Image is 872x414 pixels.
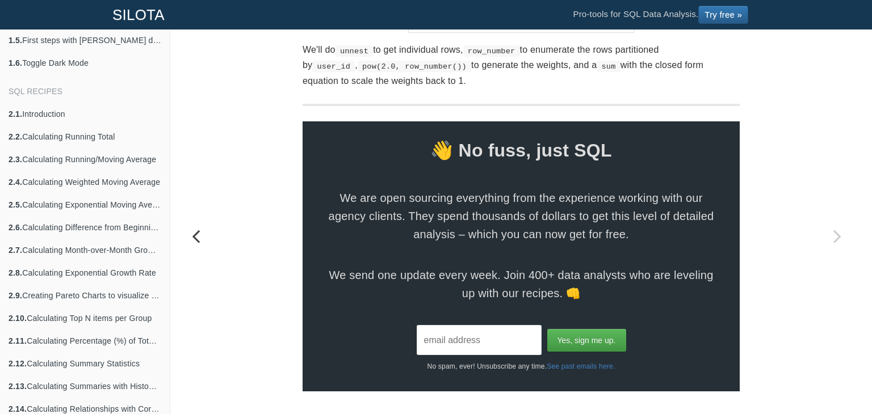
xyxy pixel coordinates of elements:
p: No spam, ever! Unsubscribe any time. [303,355,740,372]
b: 2.11. [9,336,27,345]
b: 2.6. [9,223,22,232]
input: Yes, sign me up. [547,329,626,352]
iframe: Drift Widget Chat Controller [815,357,858,400]
b: 2.3. [9,155,22,164]
code: user_id [312,61,355,72]
code: row_number [463,45,520,57]
a: Next page: Funnel Analysis [812,58,863,414]
a: Try free » [698,6,748,24]
span: We are open sourcing everything from the experience working with our agency clients. They spend t... [325,189,717,243]
span: We send one update every week. Join 400+ data analysts who are leveling up with our recipes. 👊 [325,266,717,302]
b: 2.10. [9,314,27,323]
b: 2.2. [9,132,22,141]
p: We'll do to get individual rows, to enumerate the rows partitioned by , to generate the weights, ... [303,42,740,88]
b: 2.1. [9,109,22,119]
b: 1.6. [9,58,22,67]
b: 2.8. [9,268,22,277]
b: 1.5. [9,36,22,45]
b: 2.13. [9,382,27,391]
code: pow(2.0, row_number()) [358,61,471,72]
b: 2.14. [9,404,27,413]
a: SILOTA [104,1,173,29]
a: Previous page: SQL's NULL values: comparing, sorting, converting and joining with real values [170,58,221,414]
a: See past emails here. [547,362,615,370]
li: Pro-tools for SQL Data Analysis. [561,1,760,29]
code: unnest [336,45,374,57]
code: sum [597,61,620,72]
b: 2.12. [9,359,27,368]
b: 2.5. [9,200,22,209]
span: 👋 No fuss, just SQL [303,135,740,166]
input: email address [417,325,542,355]
b: 2.9. [9,291,22,300]
b: 2.7. [9,246,22,255]
b: 2.4. [9,178,22,187]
